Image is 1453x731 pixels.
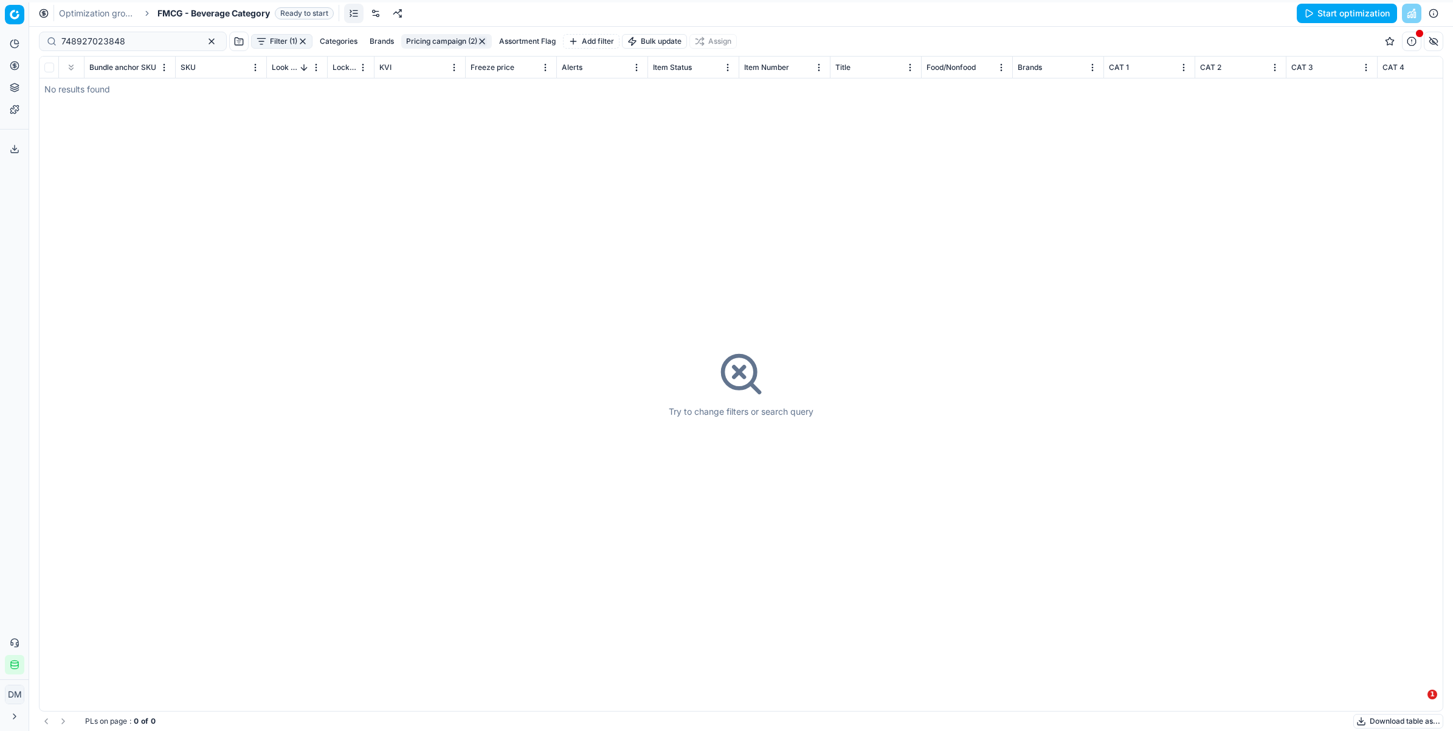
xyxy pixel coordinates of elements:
button: Filter (1) [251,34,312,49]
span: FMCG - Beverage Category [157,7,270,19]
button: Add filter [563,34,620,49]
span: CAT 4 [1382,63,1404,72]
div: : [85,716,156,726]
span: CAT 2 [1200,63,1221,72]
span: CAT 1 [1109,63,1129,72]
button: Brands [365,34,399,49]
span: KVI [379,63,392,72]
span: FMCG - Beverage CategoryReady to start [157,7,334,19]
button: Start optimization [1297,4,1397,23]
strong: of [141,716,148,726]
span: Food/Nonfood [927,63,976,72]
div: Try to change filters or search query [669,406,813,418]
span: Item Status [653,63,692,72]
strong: 0 [151,716,156,726]
button: Bulk update [622,34,687,49]
button: Categories [315,34,362,49]
button: Assign [689,34,737,49]
span: PLs on page [85,716,127,726]
span: Alerts [562,63,582,72]
nav: pagination [39,714,71,729]
span: Title [835,63,851,72]
strong: 0 [134,716,139,726]
span: Item Number [744,63,789,72]
span: CAT 3 [1291,63,1313,72]
span: Ready to start [275,7,334,19]
span: SKU [181,63,196,72]
a: Optimization groups [59,7,137,19]
span: Bundle anchor SKU [89,63,156,72]
span: Look Flag [272,63,298,72]
nav: breadcrumb [59,7,334,19]
input: Search by SKU or title [61,35,195,47]
button: Go to previous page [39,714,53,729]
button: Assortment Flag [494,34,561,49]
button: Expand all [64,60,78,75]
button: Pricing campaign (2) [401,34,492,49]
span: Brands [1018,63,1042,72]
iframe: Intercom live chat [1403,690,1432,719]
button: Download table as... [1353,714,1443,729]
span: 1 [1427,690,1437,699]
button: DM [5,685,24,704]
span: Lock Flag [333,63,357,72]
button: Go to next page [56,714,71,729]
span: Freeze price [471,63,514,72]
button: Sorted by Look Flag descending [298,61,310,74]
